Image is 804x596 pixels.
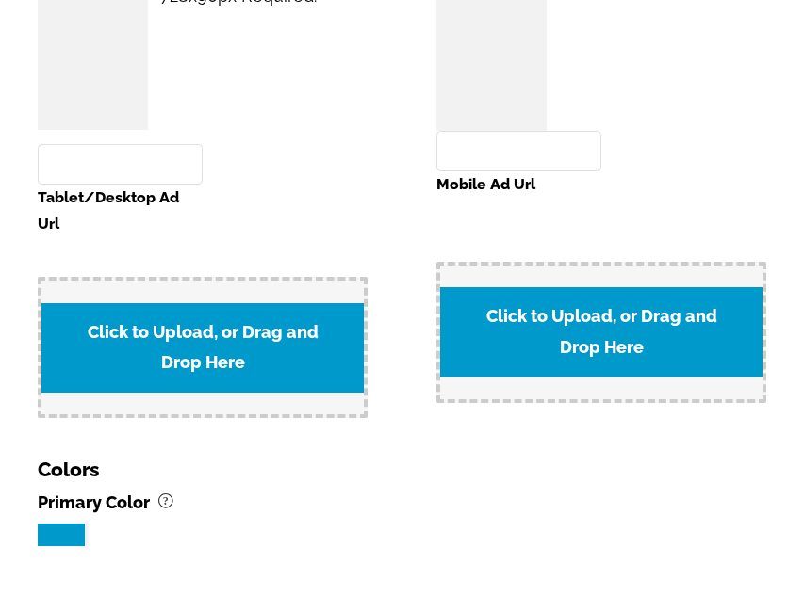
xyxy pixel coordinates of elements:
h3: Colors [38,452,99,488]
label: Click to Upload, or Drag and Drop Here [440,287,763,377]
label: Click to Upload, or Drag and Drop Here [41,303,364,393]
b: Primary Color [38,492,150,512]
label: Tablet/Desktop Ad Url [38,185,203,238]
tspan: ? [163,494,169,507]
label: Mobile Ad Url [436,171,601,198]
